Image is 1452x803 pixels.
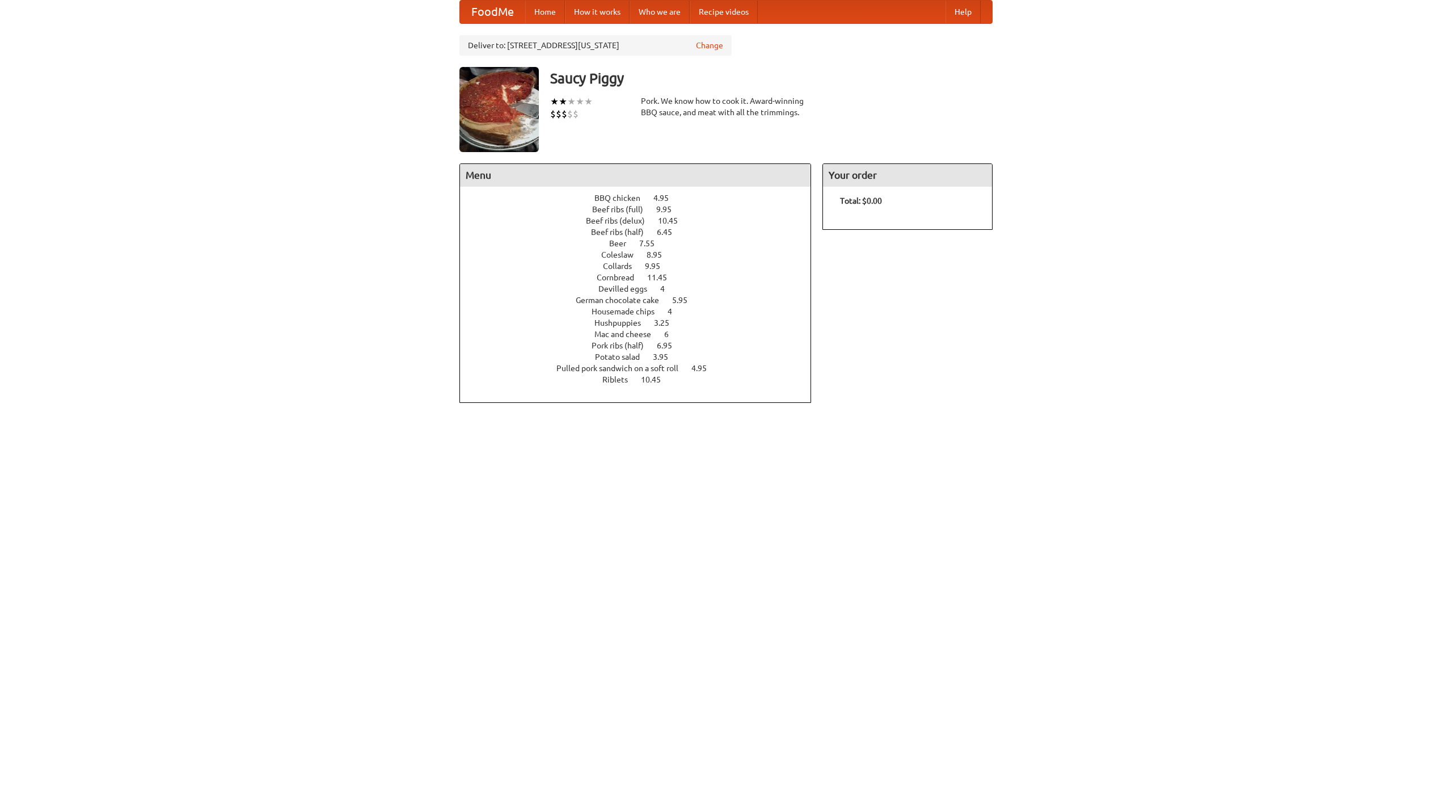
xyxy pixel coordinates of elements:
span: 4.95 [653,194,680,203]
span: Housemade chips [592,307,666,316]
a: Help [946,1,981,23]
a: Pork ribs (half) 6.95 [592,341,693,350]
li: ★ [576,95,584,108]
li: $ [573,108,579,120]
div: Pork. We know how to cook it. Award-winning BBQ sauce, and meat with all the trimmings. [641,95,811,118]
span: Beef ribs (half) [591,228,655,237]
span: 6.45 [657,228,683,237]
li: $ [562,108,567,120]
span: Beef ribs (full) [592,205,655,214]
span: 4 [660,284,676,293]
div: Deliver to: [STREET_ADDRESS][US_STATE] [459,35,732,56]
span: Cornbread [597,273,645,282]
span: 4.95 [691,364,718,373]
a: Hushpuppies 3.25 [594,318,690,327]
span: 9.95 [645,262,672,271]
span: Riblets [602,375,639,384]
span: Pulled pork sandwich on a soft roll [556,364,690,373]
a: Pulled pork sandwich on a soft roll 4.95 [556,364,728,373]
a: Beef ribs (delux) 10.45 [586,216,699,225]
span: Coleslaw [601,250,645,259]
li: $ [567,108,573,120]
a: Housemade chips 4 [592,307,693,316]
span: 7.55 [639,239,666,248]
span: Hushpuppies [594,318,652,327]
img: angular.jpg [459,67,539,152]
span: BBQ chicken [594,194,652,203]
a: Beer 7.55 [609,239,676,248]
a: German chocolate cake 5.95 [576,296,708,305]
a: FoodMe [460,1,525,23]
h3: Saucy Piggy [550,67,993,90]
span: Devilled eggs [598,284,659,293]
span: 5.95 [672,296,699,305]
span: 6 [664,330,680,339]
a: Home [525,1,565,23]
span: 3.25 [654,318,681,327]
span: German chocolate cake [576,296,670,305]
span: 10.45 [641,375,672,384]
span: Pork ribs (half) [592,341,655,350]
a: Cornbread 11.45 [597,273,688,282]
a: Change [696,40,723,51]
li: ★ [584,95,593,108]
a: Recipe videos [690,1,758,23]
a: How it works [565,1,630,23]
a: Potato salad 3.95 [595,352,689,361]
span: 3.95 [653,352,679,361]
li: $ [550,108,556,120]
li: ★ [559,95,567,108]
a: Mac and cheese 6 [594,330,690,339]
span: Collards [603,262,643,271]
b: Total: $0.00 [840,196,882,205]
a: Beef ribs (full) 9.95 [592,205,693,214]
span: 6.95 [657,341,683,350]
h4: Your order [823,164,992,187]
li: ★ [550,95,559,108]
h4: Menu [460,164,811,187]
li: ★ [567,95,576,108]
li: $ [556,108,562,120]
span: 8.95 [647,250,673,259]
span: Mac and cheese [594,330,662,339]
a: Devilled eggs 4 [598,284,686,293]
a: BBQ chicken 4.95 [594,194,690,203]
span: 10.45 [658,216,689,225]
span: Potato salad [595,352,651,361]
span: 11.45 [647,273,678,282]
a: Who we are [630,1,690,23]
span: Beer [609,239,638,248]
span: 4 [668,307,683,316]
a: Riblets 10.45 [602,375,682,384]
a: Collards 9.95 [603,262,681,271]
a: Beef ribs (half) 6.45 [591,228,693,237]
a: Coleslaw 8.95 [601,250,683,259]
span: 9.95 [656,205,683,214]
span: Beef ribs (delux) [586,216,656,225]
